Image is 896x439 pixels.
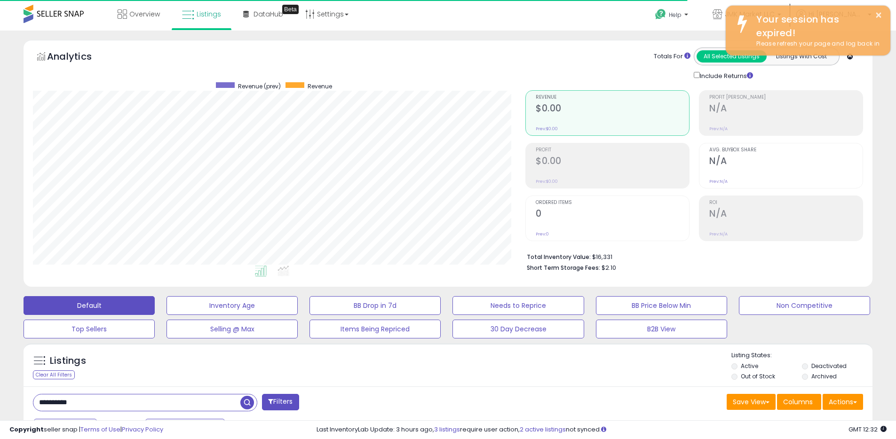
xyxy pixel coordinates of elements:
[24,320,155,338] button: Top Sellers
[777,394,821,410] button: Columns
[848,425,887,434] span: 2025-09-10 12:32 GMT
[262,394,299,410] button: Filters
[709,126,728,132] small: Prev: N/A
[823,394,863,410] button: Actions
[709,103,863,116] h2: N/A
[536,148,689,153] span: Profit
[741,362,758,370] label: Active
[145,419,225,435] button: Aug-25 - Aug-31
[749,13,883,39] div: Your session has expired!
[536,156,689,168] h2: $0.00
[687,70,764,81] div: Include Returns
[725,9,775,19] span: JMK Market LLC
[122,425,163,434] a: Privacy Policy
[709,208,863,221] h2: N/A
[527,251,856,262] li: $16,331
[452,320,584,338] button: 30 Day Decrease
[129,9,160,19] span: Overview
[709,95,863,100] span: Profit [PERSON_NAME]
[9,425,44,434] strong: Copyright
[308,82,332,90] span: Revenue
[709,148,863,153] span: Avg. Buybox Share
[34,419,97,435] button: Last 7 Days
[741,372,775,380] label: Out of Stock
[536,179,558,184] small: Prev: $0.00
[811,362,847,370] label: Deactivated
[9,425,163,434] div: seller snap | |
[654,52,690,61] div: Totals For
[238,82,281,90] span: Revenue (prev)
[309,296,441,315] button: BB Drop in 7d
[596,320,727,338] button: B2B View
[536,95,689,100] span: Revenue
[167,320,298,338] button: Selling @ Max
[317,425,887,434] div: Last InventoryLab Update: 3 hours ago, require user action, not synced.
[527,264,600,272] b: Short Term Storage Fees:
[282,5,299,14] div: Tooltip anchor
[50,354,86,368] h5: Listings
[709,200,863,205] span: ROI
[875,9,882,21] button: ×
[536,231,549,237] small: Prev: 0
[536,200,689,205] span: Ordered Items
[811,372,837,380] label: Archived
[520,425,566,434] a: 2 active listings
[697,50,767,63] button: All Selected Listings
[452,296,584,315] button: Needs to Reprice
[731,351,872,360] p: Listing States:
[24,296,155,315] button: Default
[536,208,689,221] h2: 0
[33,370,75,379] div: Clear All Filters
[655,8,666,20] i: Get Help
[536,103,689,116] h2: $0.00
[648,1,698,31] a: Help
[739,296,870,315] button: Non Competitive
[709,156,863,168] h2: N/A
[727,394,776,410] button: Save View
[783,397,813,407] span: Columns
[766,50,836,63] button: Listings With Cost
[167,296,298,315] button: Inventory Age
[527,253,591,261] b: Total Inventory Value:
[80,425,120,434] a: Terms of Use
[749,39,883,48] div: Please refresh your page and log back in
[602,263,616,272] span: $2.10
[309,320,441,338] button: Items Being Repriced
[197,9,221,19] span: Listings
[709,231,728,237] small: Prev: N/A
[669,11,682,19] span: Help
[596,296,727,315] button: BB Price Below Min
[709,179,728,184] small: Prev: N/A
[47,50,110,65] h5: Analytics
[254,9,283,19] span: DataHub
[536,126,558,132] small: Prev: $0.00
[434,425,460,434] a: 3 listings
